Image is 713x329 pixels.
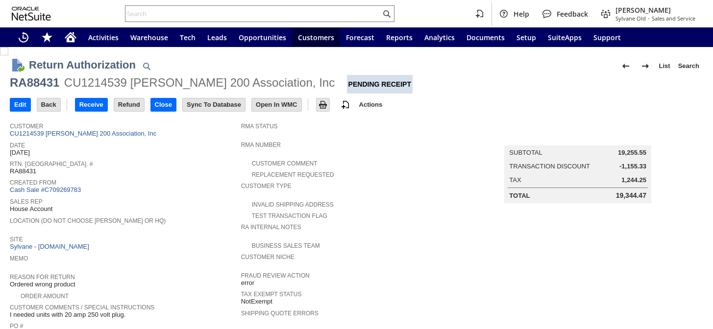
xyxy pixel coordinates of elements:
[241,254,295,260] a: Customer Niche
[516,33,536,42] span: Setup
[241,291,302,298] a: Tax Exempt Status
[233,27,292,47] a: Opportunities
[29,57,136,73] h1: Return Authorization
[151,98,176,111] input: Close
[10,217,166,224] a: Location (Do Not Choose [PERSON_NAME] or HQ)
[616,191,646,200] span: 19,344.47
[82,27,124,47] a: Activities
[183,98,245,111] input: Sync To Database
[12,7,51,21] svg: logo
[615,5,695,15] span: [PERSON_NAME]
[201,27,233,47] a: Leads
[509,163,590,170] a: Transaction Discount
[252,201,334,208] a: Invalid Shipping Address
[239,33,286,42] span: Opportunities
[386,33,413,42] span: Reports
[130,33,168,42] span: Warehouse
[648,15,650,22] span: -
[355,101,387,108] a: Actions
[65,31,76,43] svg: Home
[241,272,310,279] a: Fraud Review Action
[75,98,107,111] input: Receive
[655,58,674,74] a: List
[252,160,318,167] a: Customer Comment
[621,176,646,184] span: 1,244.25
[380,27,418,47] a: Reports
[504,130,651,145] caption: Summary
[548,33,582,42] span: SuiteApps
[346,33,374,42] span: Forecast
[317,99,329,111] img: Print
[10,179,56,186] a: Created From
[615,15,646,22] span: Sylvane Old
[21,293,69,300] a: Order Amount
[252,242,320,249] a: Business Sales Team
[511,27,542,47] a: Setup
[509,149,542,156] a: Subtotal
[298,33,334,42] span: Customers
[10,161,93,167] a: Rtn. [GEOGRAPHIC_DATA]. #
[64,75,335,91] div: CU1214539 [PERSON_NAME] 200 Association, Inc
[241,224,301,231] a: RA Internal Notes
[114,98,144,111] input: Refund
[10,236,23,243] a: Site
[18,31,29,43] svg: Recent Records
[124,27,174,47] a: Warehouse
[207,33,227,42] span: Leads
[252,171,334,178] a: Replacement Requested
[125,8,381,20] input: Search
[10,130,159,137] a: CU1214539 [PERSON_NAME] 200 Association, Inc
[10,205,52,213] span: House Account
[509,176,521,184] a: Tax
[347,75,413,94] div: Pending Receipt
[620,60,632,72] img: Previous
[10,255,28,262] a: Memo
[10,274,75,281] a: Reason For Return
[241,183,292,189] a: Customer Type
[252,212,327,219] a: Test Transaction Flag
[424,33,455,42] span: Analytics
[618,149,646,157] span: 19,255.55
[241,279,254,287] span: error
[252,98,301,111] input: Open In WMC
[588,27,627,47] a: Support
[593,33,621,42] span: Support
[10,75,59,91] div: RA88431
[10,198,43,205] a: Sales Rep
[467,33,505,42] span: Documents
[652,15,695,22] span: Sales and Service
[10,167,36,175] span: RA88431
[241,123,278,130] a: RMA Status
[381,8,393,20] svg: Search
[10,142,25,149] a: Date
[418,27,461,47] a: Analytics
[10,304,154,311] a: Customer Comments / Special Instructions
[241,310,319,317] a: Shipping Quote Errors
[12,27,35,47] a: Recent Records
[37,98,60,111] input: Back
[88,33,119,42] span: Activities
[514,9,529,19] span: Help
[619,163,646,170] span: -1,155.33
[10,311,125,319] span: I needed units with 20 amp 250 volt plug.
[35,27,59,47] div: Shortcuts
[59,27,82,47] a: Home
[557,9,588,19] span: Feedback
[180,33,196,42] span: Tech
[241,141,281,148] a: RMA Number
[340,27,380,47] a: Forecast
[241,298,272,305] span: NotExempt
[10,243,92,250] a: Sylvane - [DOMAIN_NAME]
[461,27,511,47] a: Documents
[542,27,588,47] a: SuiteApps
[292,27,340,47] a: Customers
[141,60,152,72] img: Quick Find
[10,281,75,288] span: Ordered wrong product
[10,98,30,111] input: Edit
[10,123,43,130] a: Customer
[340,99,351,111] img: add-record.svg
[674,58,703,74] a: Search
[509,192,530,199] a: Total
[10,186,81,193] a: Cash Sale #C709269783
[317,98,329,111] input: Print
